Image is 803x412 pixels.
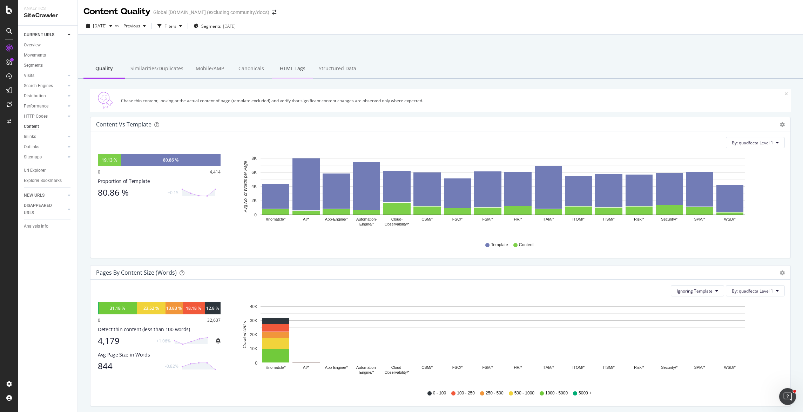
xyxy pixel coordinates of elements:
[121,98,785,104] div: Chase thin content, looking at the actual content of page (template excluded) and verify that sig...
[421,366,433,370] text: CSM/*
[83,59,125,79] div: Quality
[239,302,778,384] svg: A chart.
[694,366,705,370] text: SPM/*
[98,317,100,323] div: 0
[96,269,177,276] div: Pages by Content Size (Words)
[24,153,66,161] a: Sitemaps
[24,92,66,100] a: Distribution
[433,390,446,396] span: 0 - 100
[242,321,247,348] text: Crawled URLs
[24,192,45,199] div: NEW URLS
[266,217,286,222] text: #nomatch/*
[545,390,568,396] span: 1000 - 5000
[164,23,176,29] div: Filters
[24,62,43,69] div: Segments
[694,217,705,222] text: SPM/*
[168,190,178,196] div: +0.15
[153,9,269,16] div: Global [DOMAIN_NAME] (excluding community/docs)
[24,153,42,161] div: Sitemaps
[24,177,73,184] a: Explorer Bookmarks
[24,52,46,59] div: Movements
[207,317,221,323] div: 32,637
[661,366,678,370] text: Security/*
[121,20,149,32] button: Previous
[243,161,248,212] text: Avg No. of Words per Page
[24,52,73,59] a: Movements
[421,217,433,222] text: CSM/*
[115,22,121,28] span: vs
[254,212,257,217] text: 0
[24,202,66,217] a: DISAPPEARED URLS
[155,20,185,32] button: Filters
[356,366,377,370] text: Automation-
[572,217,585,222] text: ITOM/*
[726,137,785,148] button: By: quadfecta Level 1
[24,62,73,69] a: Segments
[210,169,221,175] div: 4,414
[24,92,46,100] div: Distribution
[457,390,475,396] span: 100 - 250
[486,390,504,396] span: 250 - 500
[24,31,54,39] div: CURRENT URLS
[779,388,796,405] iframe: Intercom live chat
[24,31,66,39] a: CURRENT URLS
[223,23,236,29] div: [DATE]
[255,361,257,366] text: 0
[24,123,73,130] a: Content
[359,222,374,227] text: Engine/*
[732,288,773,294] span: By: quadfecta Level 1
[24,6,72,12] div: Analytics
[24,167,46,174] div: Url Explorer
[239,154,778,235] svg: A chart.
[24,177,62,184] div: Explorer Bookmarks
[24,202,59,217] div: DISAPPEARED URLS
[191,20,238,32] button: Segments[DATE]
[110,305,125,311] div: 31.18 %
[251,156,257,161] text: 8K
[732,140,773,146] span: By: quadfecta Level 1
[251,170,257,175] text: 6K
[519,242,534,248] span: Content
[102,157,117,163] div: 19.13 %
[216,338,221,344] div: bell-plus
[250,304,257,309] text: 40K
[603,366,615,370] text: ITSM/*
[24,143,66,151] a: Outlinks
[250,347,257,352] text: 10K
[98,169,100,175] div: 0
[206,305,219,311] div: 12.8 %
[24,113,66,120] a: HTTP Codes
[572,366,585,370] text: ITOM/*
[24,41,73,49] a: Overview
[491,242,508,248] span: Template
[186,305,201,311] div: 18.18 %
[24,123,39,130] div: Content
[125,59,189,79] div: Similarities/Duplicates
[634,366,644,370] text: Risk/*
[163,157,178,163] div: 80.86 %
[143,305,159,311] div: 23.52 %
[384,371,410,375] text: Observability/*
[250,318,257,323] text: 30K
[98,326,221,333] div: Detect thin content (less than 100 words)
[24,103,48,110] div: Performance
[98,336,152,346] div: 4,179
[156,338,171,344] div: +1.06%
[24,72,66,79] a: Visits
[24,133,66,140] a: Inlinks
[166,305,182,311] div: 13.83 %
[251,198,257,203] text: 2K
[671,285,724,296] button: Ignoring Template
[452,217,463,222] text: FSC/*
[313,59,362,79] div: Structured Data
[726,285,785,296] button: By: quadfecta Level 1
[24,82,53,90] div: Search Engines
[83,6,150,18] div: Content Quality
[24,192,66,199] a: NEW URLS
[677,288,713,294] span: Ignoring Template
[483,366,493,370] text: FSM/*
[483,217,493,222] text: FSM/*
[98,178,221,185] div: Proportion of Template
